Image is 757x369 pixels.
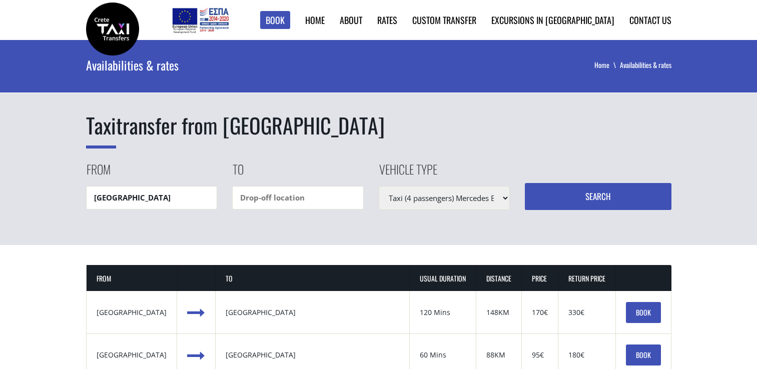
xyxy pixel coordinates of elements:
[532,350,548,360] div: 95€
[486,307,511,317] div: 148KM
[226,350,399,360] div: [GEOGRAPHIC_DATA]
[379,160,437,186] label: Vehicle type
[305,13,325,26] a: Home
[226,307,399,317] div: [GEOGRAPHIC_DATA]
[86,40,405,90] div: Availabilities & rates
[522,265,558,291] th: PRICE
[377,13,397,26] a: Rates
[476,265,522,291] th: DISTANCE
[626,302,661,323] a: BOOK
[260,11,290,29] a: Book
[420,307,466,317] div: 120 Mins
[532,307,548,317] div: 170€
[86,109,116,148] span: Taxi
[412,13,476,26] a: Custom Transfer
[86,22,139,33] a: Crete Taxi Transfers | Rates & availability for transfers in Crete | Crete Taxi Transfers
[232,160,244,186] label: To
[87,265,177,291] th: FROM
[491,13,614,26] a: Excursions in [GEOGRAPHIC_DATA]
[171,5,230,35] img: e-bannersEUERDF180X90.jpg
[629,13,671,26] a: Contact us
[594,59,620,70] a: Home
[420,350,466,360] div: 60 Mins
[86,2,139,55] img: Crete Taxi Transfers | Rates & availability for transfers in Crete | Crete Taxi Transfers
[410,265,476,291] th: USUAL DURATION
[86,110,671,140] h1: transfer from [GEOGRAPHIC_DATA]
[620,60,671,70] li: Availabilities & rates
[568,307,605,317] div: 330€
[558,265,616,291] th: RETURN PRICE
[340,13,362,26] a: About
[525,183,671,210] button: Search
[232,186,364,209] input: Drop-off location
[97,307,167,317] div: [GEOGRAPHIC_DATA]
[86,160,111,186] label: From
[86,186,218,209] input: Pickup location
[626,344,661,365] a: BOOK
[216,265,410,291] th: TO
[486,350,511,360] div: 88KM
[568,350,605,360] div: 180€
[97,350,167,360] div: [GEOGRAPHIC_DATA]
